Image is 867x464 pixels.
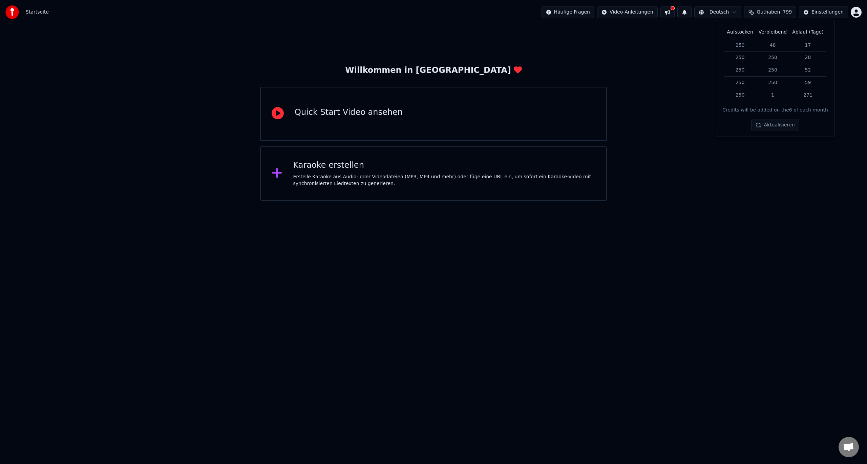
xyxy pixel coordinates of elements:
td: 48 [756,39,789,52]
div: Credits will be added on the 6 of each month [722,107,828,114]
td: 17 [789,39,826,52]
button: Häufige Fragen [542,6,595,18]
div: Einstellungen [811,9,844,16]
button: Aktualisieren [751,119,799,131]
td: 250 [724,52,756,64]
td: 250 [756,77,789,89]
td: 250 [724,39,756,52]
td: 52 [789,64,826,77]
td: 59 [789,77,826,89]
td: 1 [756,89,789,101]
span: 799 [783,9,792,16]
td: 271 [789,89,826,101]
th: Ablauf (Tage) [789,25,826,39]
td: 28 [789,52,826,64]
div: Karaoke erstellen [293,160,596,171]
button: Video-Anleitungen [597,6,658,18]
span: Startseite [26,9,49,16]
img: youka [5,5,19,19]
div: Erstelle Karaoke aus Audio- oder Videodateien (MP3, MP4 und mehr) oder füge eine URL ein, um sofo... [293,174,596,187]
div: Willkommen in [GEOGRAPHIC_DATA] [345,65,522,76]
td: 250 [724,64,756,77]
th: Verbleibend [756,25,789,39]
span: Guthaben [757,9,780,16]
td: 250 [756,52,789,64]
div: Quick Start Video ansehen [295,107,403,118]
nav: breadcrumb [26,9,49,16]
td: 250 [756,64,789,77]
a: Chat öffnen [839,437,859,457]
td: 250 [724,89,756,101]
button: Einstellungen [799,6,848,18]
td: 250 [724,77,756,89]
button: Guthaben799 [744,6,796,18]
th: Aufstocken [724,25,756,39]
